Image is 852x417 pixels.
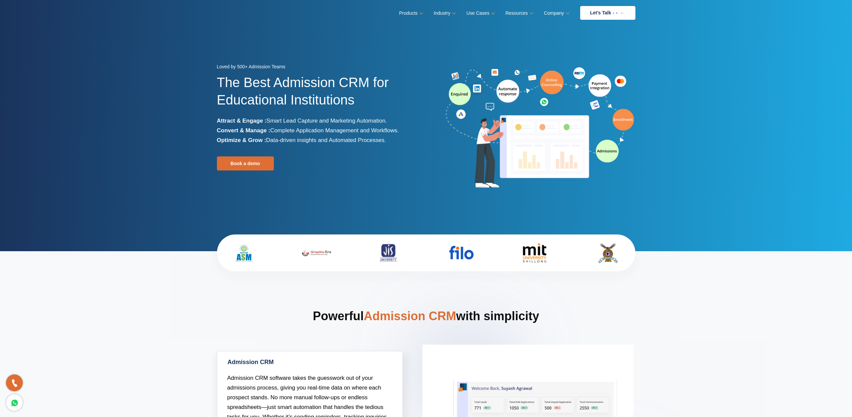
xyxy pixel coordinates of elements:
[266,118,387,124] span: Smart Lead Capture and Marketing Automation.
[399,8,422,18] a: Products
[217,351,402,373] a: Admission CRM
[544,8,568,18] a: Company
[270,127,399,134] span: Complete Application Management and Workflows.
[217,118,266,124] b: Attract & Engage :
[580,6,635,20] a: Let’s Talk
[217,156,274,170] a: Book a demo
[217,74,421,116] h1: The Best Admission CRM for Educational Institutions
[364,309,456,323] span: Admission CRM
[217,127,270,134] b: Convert & Manage :
[217,137,266,143] b: Optimize & Grow :
[506,8,532,18] a: Resources
[217,308,635,351] h2: Powerful with simplicity
[445,66,635,191] img: admission-software-home-page-header
[434,8,455,18] a: Industry
[266,137,386,143] span: Data-driven insights and Automated Processes.
[466,8,493,18] a: Use Cases
[217,62,421,74] div: Loved by 500+ Admission Teams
